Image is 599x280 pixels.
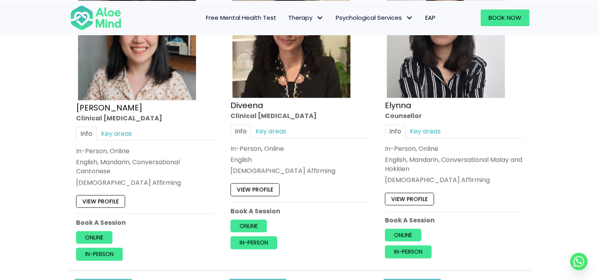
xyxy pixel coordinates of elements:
[76,231,112,244] a: Online
[282,9,330,26] a: TherapyTherapy: submenu
[404,12,415,23] span: Psychological Services: submenu
[230,124,251,138] a: Info
[230,206,369,215] p: Book A Session
[230,183,280,196] a: View profile
[76,126,97,140] a: Info
[314,12,326,23] span: Therapy: submenu
[76,248,123,260] a: In-person
[132,9,441,26] nav: Menu
[230,111,369,120] div: Clinical [MEDICAL_DATA]
[385,111,523,120] div: Counsellor
[200,9,282,26] a: Free Mental Health Test
[76,178,215,187] div: [DEMOGRAPHIC_DATA] Affirming
[481,9,529,26] a: Book Now
[425,13,435,22] span: EAP
[251,124,291,138] a: Key areas
[230,155,369,164] p: English
[385,192,434,205] a: View profile
[76,195,125,207] a: View profile
[70,5,122,31] img: Aloe mind Logo
[385,245,432,258] a: In-person
[76,146,215,155] div: In-Person, Online
[230,99,263,110] a: Diveena
[230,236,277,249] a: In-person
[385,155,523,173] p: English, Mandarin, Conversational Malay and Hokkien
[405,124,445,138] a: Key areas
[385,124,405,138] a: Info
[76,157,215,176] p: English, Mandarin, Conversational Cantonese
[330,9,419,26] a: Psychological ServicesPsychological Services: submenu
[419,9,441,26] a: EAP
[336,13,413,22] span: Psychological Services
[97,126,136,140] a: Key areas
[206,13,276,22] span: Free Mental Health Test
[230,166,369,175] div: [DEMOGRAPHIC_DATA] Affirming
[76,102,143,113] a: [PERSON_NAME]
[385,175,523,184] div: [DEMOGRAPHIC_DATA] Affirming
[570,253,588,270] a: Whatsapp
[385,216,523,225] p: Book A Session
[230,219,267,232] a: Online
[385,144,523,153] div: In-Person, Online
[385,99,411,110] a: Elynna
[489,13,521,22] span: Book Now
[230,144,369,153] div: In-Person, Online
[76,113,215,122] div: Clinical [MEDICAL_DATA]
[288,13,324,22] span: Therapy
[76,218,215,227] p: Book A Session
[385,229,421,241] a: Online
